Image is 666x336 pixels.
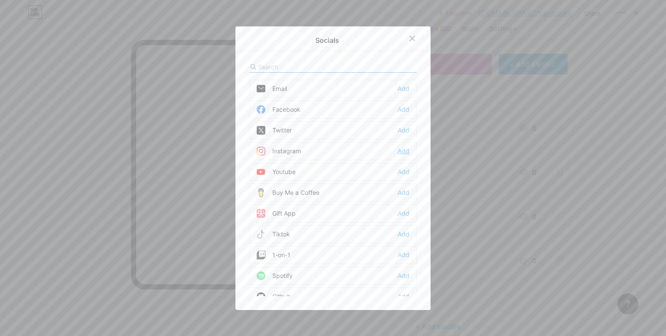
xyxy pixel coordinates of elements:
div: Tiktok [257,230,290,239]
div: Buy Me a Coffee [257,188,320,197]
div: Add [398,188,409,197]
div: Gift App [257,209,296,218]
div: Add [398,168,409,176]
div: Add [398,147,409,155]
div: Socials [315,35,339,45]
div: Youtube [257,168,296,176]
div: Add [398,209,409,218]
div: Add [398,105,409,114]
div: Add [398,251,409,259]
input: Search [258,62,354,71]
div: Facebook [257,105,300,114]
div: Add [398,84,409,93]
div: Add [398,271,409,280]
div: Twitter [257,126,292,135]
div: Email [257,84,287,93]
div: Add [398,230,409,239]
div: 1-on-1 [257,251,291,259]
div: Spotify [257,271,293,280]
div: Add [398,126,409,135]
div: Add [398,292,409,301]
div: Instagram [257,147,301,155]
div: Github [257,292,291,301]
